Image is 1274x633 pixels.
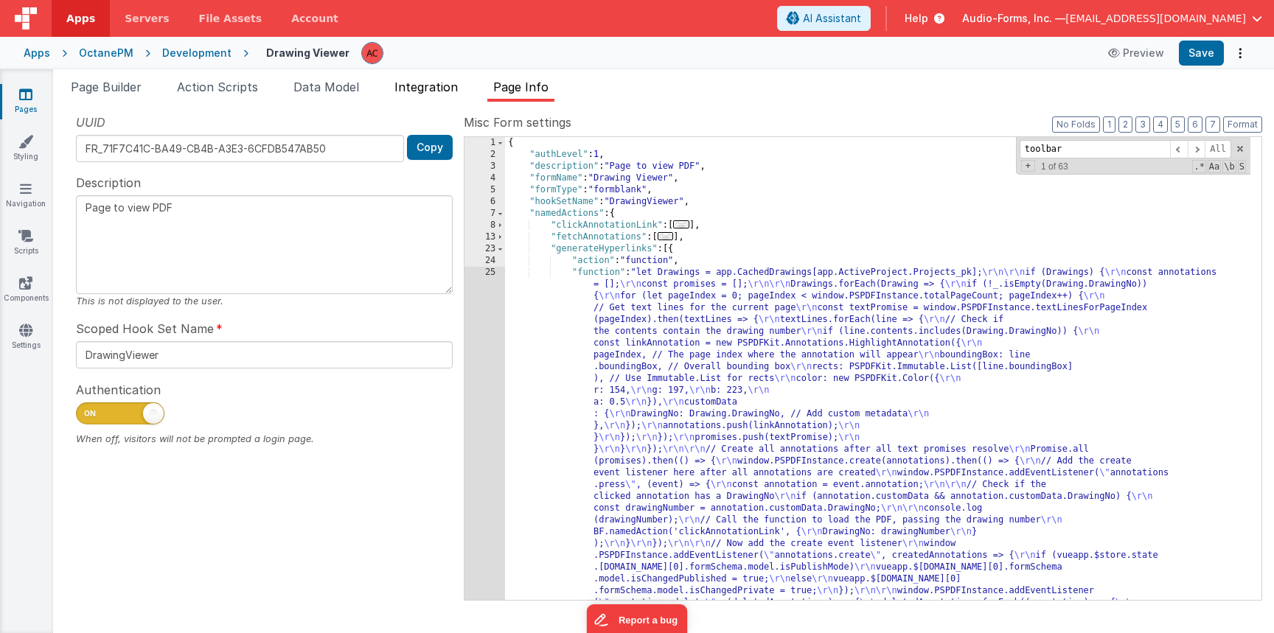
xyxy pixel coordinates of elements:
[464,184,505,196] div: 5
[266,47,349,58] h4: Drawing Viewer
[79,46,133,60] div: OctanePM
[464,161,505,172] div: 3
[76,432,453,446] div: When off, visitors will not be prompted a login page.
[673,220,689,228] span: ...
[464,137,505,149] div: 1
[1021,160,1035,172] span: Toggel Replace mode
[1205,140,1231,158] span: Alt-Enter
[1192,160,1205,173] span: RegExp Search
[1208,160,1221,173] span: CaseSensitive Search
[76,174,141,192] span: Description
[162,46,232,60] div: Development
[1099,41,1173,65] button: Preview
[76,320,214,338] span: Scoped Hook Set Name
[962,11,1065,26] span: Audio-Forms, Inc. —
[464,231,505,243] div: 13
[1020,140,1170,158] input: Search for
[1238,160,1246,173] span: Search In Selection
[1135,116,1150,133] button: 3
[394,80,458,94] span: Integration
[76,113,105,131] span: UUID
[464,113,571,131] span: Misc Form settings
[199,11,262,26] span: File Assets
[76,381,161,399] span: Authentication
[464,255,505,267] div: 24
[493,80,549,94] span: Page Info
[962,11,1262,26] button: Audio-Forms, Inc. — [EMAIL_ADDRESS][DOMAIN_NAME]
[1230,43,1250,63] button: Options
[1035,161,1074,172] span: 1 of 63
[1223,116,1262,133] button: Format
[803,11,861,26] span: AI Assistant
[1205,116,1220,133] button: 7
[1103,116,1115,133] button: 1
[125,11,169,26] span: Servers
[1171,116,1185,133] button: 5
[66,11,95,26] span: Apps
[905,11,928,26] span: Help
[777,6,871,31] button: AI Assistant
[1065,11,1246,26] span: [EMAIL_ADDRESS][DOMAIN_NAME]
[24,46,50,60] div: Apps
[464,196,505,208] div: 6
[464,208,505,220] div: 7
[464,172,505,184] div: 4
[407,135,453,160] button: Copy
[464,149,505,161] div: 2
[362,43,383,63] img: e1205bf731cae5f591faad8638e24ab9
[71,80,142,94] span: Page Builder
[1179,41,1224,66] button: Save
[1188,116,1202,133] button: 6
[1222,160,1236,173] span: Whole Word Search
[658,232,674,240] span: ...
[1153,116,1168,133] button: 4
[1052,116,1100,133] button: No Folds
[464,243,505,255] div: 23
[1118,116,1132,133] button: 2
[177,80,258,94] span: Action Scripts
[293,80,359,94] span: Data Model
[464,220,505,231] div: 8
[76,294,453,308] div: This is not displayed to the user.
